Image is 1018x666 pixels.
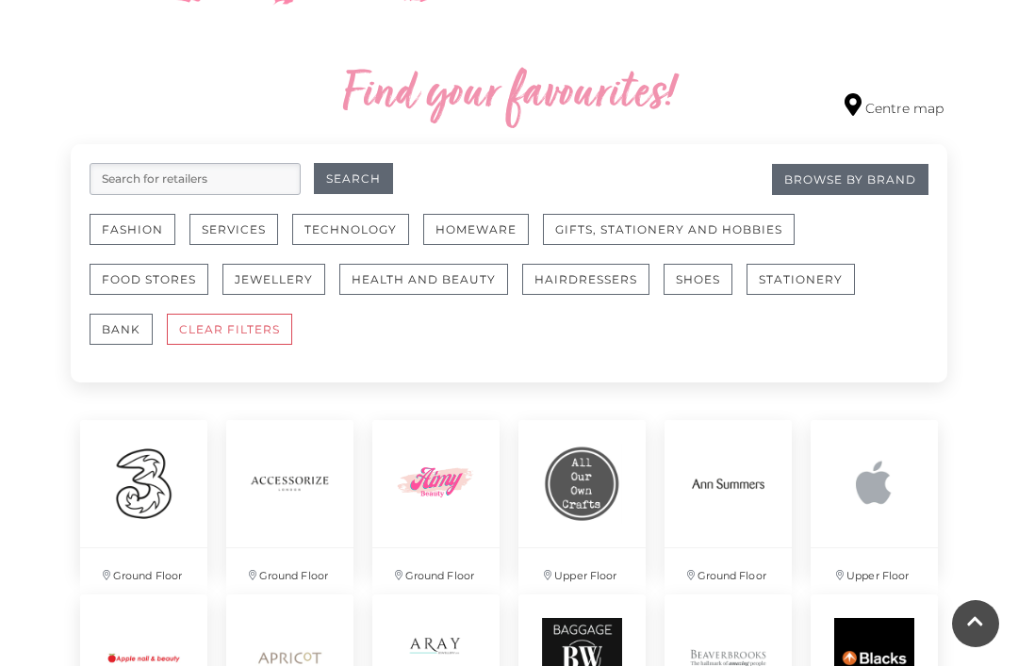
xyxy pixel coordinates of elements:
[222,264,339,314] a: Jewellery
[522,264,649,295] button: Hairdressers
[811,548,938,594] p: Upper Floor
[90,163,301,195] input: Search for retailers
[226,548,353,594] p: Ground Floor
[801,411,947,585] a: Upper Floor
[423,214,529,245] button: Homeware
[292,214,423,264] a: Technology
[90,214,189,264] a: Fashion
[90,264,208,295] button: Food Stores
[80,548,207,594] p: Ground Floor
[543,214,809,264] a: Gifts, Stationery and Hobbies
[222,264,325,295] button: Jewellery
[167,314,292,345] button: CLEAR FILTERS
[314,163,393,194] button: Search
[372,548,500,594] p: Ground Floor
[189,214,292,264] a: Services
[339,264,522,314] a: Health and Beauty
[747,264,869,314] a: Stationery
[363,411,509,585] a: Ground Floor
[167,314,306,364] a: CLEAR FILTERS
[90,314,167,364] a: Bank
[664,264,732,295] button: Shoes
[522,264,664,314] a: Hairdressers
[518,548,646,594] p: Upper Floor
[292,214,409,245] button: Technology
[664,264,747,314] a: Shoes
[71,411,217,585] a: Ground Floor
[772,164,928,195] a: Browse By Brand
[845,93,944,119] a: Centre map
[90,264,222,314] a: Food Stores
[655,411,801,585] a: Ground Floor
[339,264,508,295] button: Health and Beauty
[509,411,655,585] a: Upper Floor
[189,214,278,245] button: Services
[217,411,363,585] a: Ground Floor
[665,548,792,594] p: Ground Floor
[747,264,855,295] button: Stationery
[90,214,175,245] button: Fashion
[543,214,795,245] button: Gifts, Stationery and Hobbies
[222,65,796,125] h2: Find your favourites!
[423,214,543,264] a: Homeware
[90,314,153,345] button: Bank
